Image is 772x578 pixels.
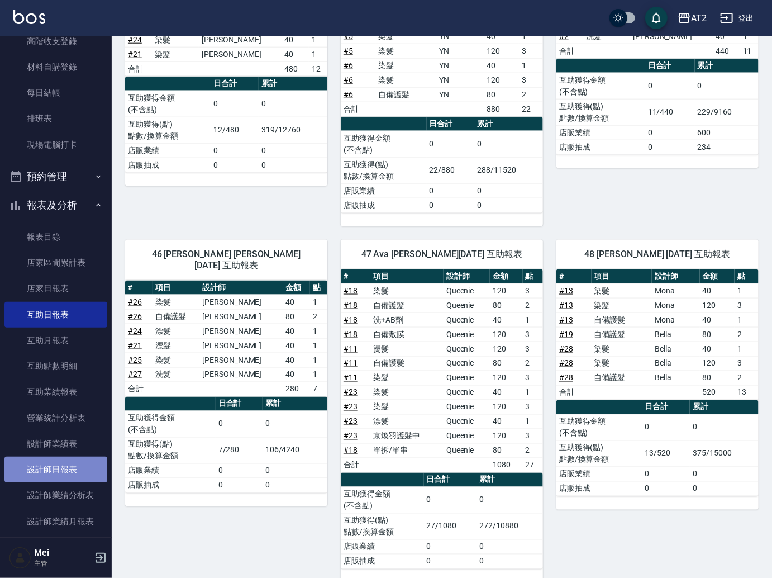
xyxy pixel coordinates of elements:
[523,298,543,312] td: 2
[263,411,327,437] td: 0
[556,59,759,155] table: a dense table
[490,429,522,443] td: 120
[341,117,543,213] table: a dense table
[216,411,263,437] td: 0
[128,326,142,335] a: #24
[735,312,759,327] td: 1
[199,324,283,338] td: [PERSON_NAME]
[341,102,376,116] td: 合計
[700,283,735,298] td: 40
[125,437,216,463] td: 互助獲得(點) 點數/換算金額
[652,356,700,371] td: Bella
[128,370,142,379] a: #27
[370,342,444,356] td: 燙髮
[444,356,490,371] td: Queenie
[645,73,695,99] td: 0
[652,327,700,342] td: Bella
[153,295,200,309] td: 染髮
[283,353,311,367] td: 40
[570,249,745,260] span: 48 [PERSON_NAME] [DATE] 互助報表
[370,327,444,342] td: 自備敷膜
[4,353,107,379] a: 互助點數明細
[519,44,543,58] td: 3
[484,102,520,116] td: 880
[153,324,200,338] td: 漂髮
[310,281,327,295] th: 點
[556,269,592,284] th: #
[523,429,543,443] td: 3
[309,61,327,76] td: 12
[153,338,200,353] td: 漂髮
[490,342,522,356] td: 120
[263,437,327,463] td: 106/4240
[125,463,216,478] td: 店販業績
[199,353,283,367] td: [PERSON_NAME]
[125,143,211,158] td: 店販業績
[344,373,358,382] a: #11
[436,73,484,87] td: YN
[713,29,740,44] td: 40
[523,312,543,327] td: 1
[344,388,358,397] a: #23
[642,414,690,440] td: 0
[370,356,444,371] td: 自備護髮
[652,298,700,312] td: Mona
[344,75,353,84] a: #6
[436,58,484,73] td: YN
[4,534,107,560] a: 設計師抽成報表
[690,440,759,467] td: 375/15000
[259,77,327,91] th: 累計
[559,286,573,295] a: #13
[652,342,700,356] td: Bella
[523,342,543,356] td: 3
[427,131,475,157] td: 0
[341,157,427,183] td: 互助獲得(點) 點數/換算金額
[9,547,31,569] img: Person
[4,379,107,405] a: 互助業績報表
[344,61,353,70] a: #6
[735,269,759,284] th: 點
[691,11,707,25] div: AT2
[283,309,311,324] td: 80
[153,367,200,382] td: 洗髮
[519,58,543,73] td: 1
[211,117,259,143] td: 12/480
[370,298,444,312] td: 自備護髮
[556,400,759,496] table: a dense table
[700,312,735,327] td: 40
[559,315,573,324] a: #13
[490,371,522,385] td: 120
[427,198,475,212] td: 0
[376,58,437,73] td: 染髮
[556,414,642,440] td: 互助獲得金額 (不含點)
[592,342,652,356] td: 染髮
[474,131,543,157] td: 0
[376,87,437,102] td: 自備護髮
[735,356,759,371] td: 3
[4,54,107,80] a: 材料自購登錄
[642,467,690,481] td: 0
[344,344,358,353] a: #11
[484,44,520,58] td: 120
[310,338,327,353] td: 1
[523,458,543,472] td: 27
[344,32,353,41] a: #5
[128,50,142,59] a: #21
[444,385,490,400] td: Queenie
[211,158,259,172] td: 0
[4,328,107,353] a: 互助月報表
[444,400,490,414] td: Queenie
[310,309,327,324] td: 2
[199,32,282,47] td: [PERSON_NAME]
[673,7,711,30] button: AT2
[519,73,543,87] td: 3
[735,298,759,312] td: 3
[125,281,327,397] table: a dense table
[216,463,263,478] td: 0
[700,269,735,284] th: 金額
[344,402,358,411] a: #23
[695,59,759,73] th: 累計
[436,44,484,58] td: YN
[153,309,200,324] td: 自備護髮
[128,35,142,44] a: #24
